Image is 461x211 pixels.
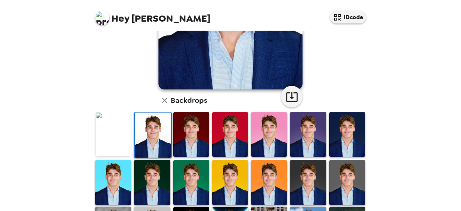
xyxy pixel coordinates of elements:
button: IDcode [330,11,366,23]
span: [PERSON_NAME] [95,7,210,23]
span: Hey [111,12,129,25]
img: profile pic [95,11,109,25]
img: Original [95,112,131,157]
h6: Backdrops [171,94,207,106]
